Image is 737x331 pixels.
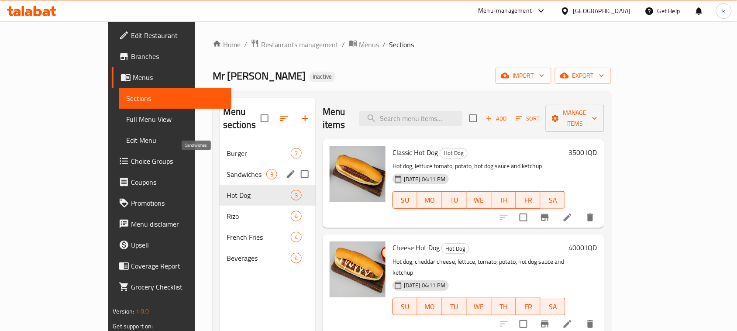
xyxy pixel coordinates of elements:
span: Select all sections [255,109,274,128]
span: Inactive [310,73,336,80]
span: 1.0.0 [136,306,149,317]
a: Coupons [112,172,231,193]
span: Version: [113,306,134,317]
span: Hot Dog [442,244,469,254]
img: Classic Hot Dog [330,146,386,202]
button: Sort [514,112,542,125]
button: FR [516,298,541,315]
div: items [291,190,302,200]
span: Beverages [227,253,291,263]
div: Sandwiches3edit [220,164,316,185]
span: Grocery Checklist [131,282,224,292]
div: items [291,232,302,242]
span: Menus [133,72,224,83]
button: TH [492,191,516,209]
a: Sections [119,88,231,109]
span: Coverage Report [131,261,224,271]
button: SU [393,191,417,209]
a: Full Menu View [119,109,231,130]
span: FR [520,300,537,313]
span: import [503,70,544,81]
span: Upsell [131,240,224,250]
span: [DATE] 04:11 PM [400,281,449,290]
span: 7 [291,149,301,158]
nav: Menu sections [220,139,316,272]
div: [GEOGRAPHIC_DATA] [573,6,631,16]
button: FR [516,191,541,209]
button: edit [284,168,297,181]
span: Add item [482,112,510,125]
span: 4 [291,233,301,241]
span: Select to update [514,208,533,227]
span: Edit Restaurant [131,30,224,41]
h6: 3500 IQD [569,146,597,159]
button: export [555,68,611,84]
a: Branches [112,46,231,67]
button: SA [541,298,565,315]
span: Choice Groups [131,156,224,166]
span: WE [470,194,488,207]
div: items [266,169,277,179]
span: MO [421,194,438,207]
span: Full Menu View [126,114,224,124]
button: TH [492,298,516,315]
span: 4 [291,254,301,262]
span: Add [485,114,508,124]
span: Menu disclaimer [131,219,224,229]
button: Branch-specific-item [534,207,555,228]
a: Upsell [112,234,231,255]
span: Edit Menu [126,135,224,145]
div: Burger7 [220,143,316,164]
span: Sort items [510,112,546,125]
a: Grocery Checklist [112,276,231,297]
span: WE [470,300,488,313]
span: Sort [516,114,540,124]
a: Menu disclaimer [112,214,231,234]
a: Promotions [112,193,231,214]
li: / [383,39,386,50]
button: WE [467,298,491,315]
a: Restaurants management [251,39,339,50]
button: SU [393,298,417,315]
span: k [722,6,725,16]
span: SA [544,300,561,313]
span: Rizo [227,211,291,221]
button: Add section [295,108,316,129]
h6: 4000 IQD [569,241,597,254]
button: MO [417,298,442,315]
a: Edit menu item [562,319,573,329]
a: Choice Groups [112,151,231,172]
span: French Fries [227,232,291,242]
li: / [244,39,247,50]
button: WE [467,191,491,209]
a: Edit Menu [119,130,231,151]
span: Sections [389,39,414,50]
span: SA [544,194,561,207]
div: Rizo4 [220,206,316,227]
div: items [291,148,302,159]
span: TH [495,194,513,207]
a: Edit menu item [562,212,573,223]
button: delete [580,207,601,228]
button: Manage items [546,105,604,132]
span: Manage items [553,107,597,129]
span: Sandwiches [227,169,266,179]
span: SU [396,194,414,207]
span: TU [446,194,463,207]
span: 3 [267,170,277,179]
span: Hot Dog [227,190,291,200]
span: TH [495,300,513,313]
span: SU [396,300,414,313]
span: TU [446,300,463,313]
div: French Fries4 [220,227,316,248]
span: MO [421,300,438,313]
div: Menu-management [479,6,532,16]
span: Hot Dog [440,148,467,158]
div: Burger [227,148,291,159]
img: Cheese Hot Dog [330,241,386,297]
div: items [291,253,302,263]
li: / [342,39,345,50]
